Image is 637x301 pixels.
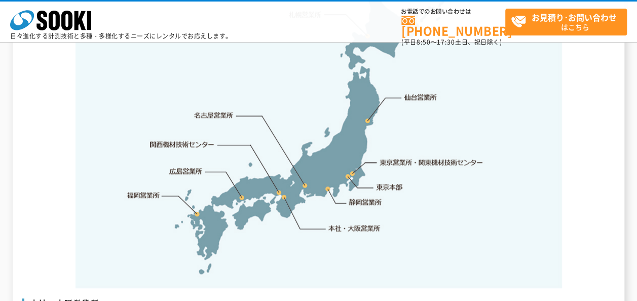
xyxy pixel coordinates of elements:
span: 8:50 [417,37,431,47]
a: 東京本部 [377,182,403,193]
a: [PHONE_NUMBER] [401,16,505,36]
a: 名古屋営業所 [194,110,234,121]
a: お見積り･お問い合わせはこちら [505,9,627,35]
span: はこちら [511,9,626,34]
a: 関西機材技術センター [150,139,214,149]
a: 福岡営業所 [127,190,160,200]
span: (平日 ～ 土日、祝日除く) [401,37,502,47]
a: 仙台営業所 [404,92,437,102]
span: 17:30 [437,37,455,47]
a: 広島営業所 [170,166,203,176]
a: 静岡営業所 [349,197,382,207]
p: 日々進化する計測技術と多種・多様化するニーズにレンタルでお応えします。 [10,33,232,39]
a: 東京営業所・関東機材技術センター [380,157,484,167]
strong: お見積り･お問い合わせ [532,11,617,23]
span: お電話でのお問い合わせは [401,9,505,15]
a: 本社・大阪営業所 [327,223,381,233]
